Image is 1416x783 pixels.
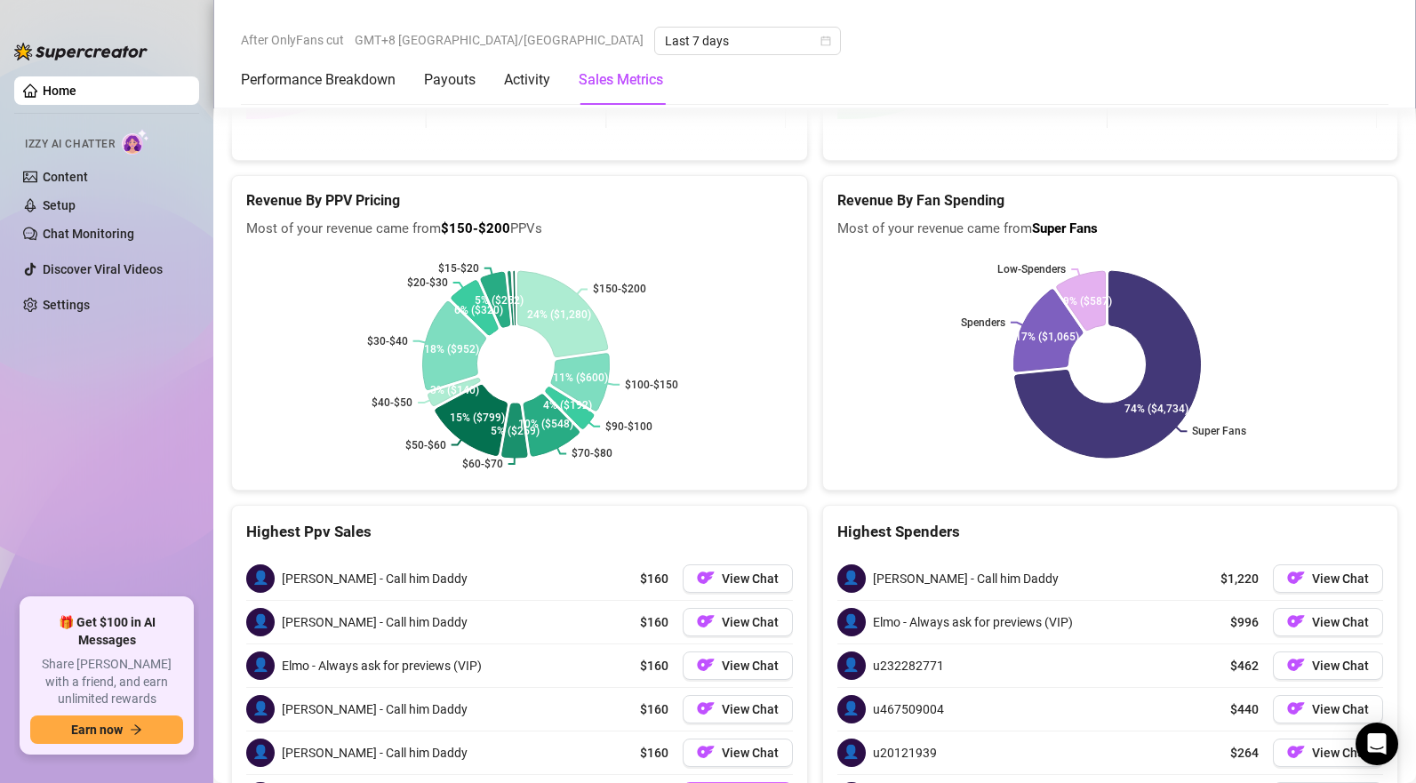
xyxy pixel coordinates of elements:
span: 👤 [246,651,275,680]
span: 👤 [246,739,275,767]
span: Last 7 days [665,28,830,54]
span: GMT+8 [GEOGRAPHIC_DATA]/[GEOGRAPHIC_DATA] [355,27,644,53]
span: 👤 [837,564,866,593]
text: Spenders [960,316,1004,329]
a: Home [43,84,76,98]
span: 👤 [246,695,275,723]
span: 👤 [246,608,275,636]
span: View Chat [1312,659,1369,673]
span: arrow-right [130,723,142,736]
span: 👤 [246,564,275,593]
a: Settings [43,298,90,312]
text: $100-$150 [625,379,678,391]
span: u467509004 [873,699,944,719]
text: $40-$50 [372,396,412,409]
span: View Chat [722,659,779,673]
span: $440 [1230,699,1259,719]
span: Elmo - Always ask for previews (VIP) [282,656,482,675]
img: OF [697,612,715,630]
span: Izzy AI Chatter [25,136,115,153]
text: $15-$20 [438,262,479,275]
img: AI Chatter [122,129,149,155]
span: 👤 [837,651,866,680]
span: [PERSON_NAME] - Call him Daddy [282,612,468,632]
h5: Revenue By Fan Spending [837,190,1384,212]
div: Performance Breakdown [241,69,396,91]
text: $90-$100 [605,420,652,433]
span: [PERSON_NAME] - Call him Daddy [282,699,468,719]
span: 👤 [837,608,866,636]
button: OFView Chat [1273,695,1383,723]
span: [PERSON_NAME] - Call him Daddy [282,743,468,763]
a: Setup [43,198,76,212]
button: Earn nowarrow-right [30,715,183,744]
span: [PERSON_NAME] - Call him Daddy [873,569,1059,588]
img: OF [697,656,715,674]
span: 👤 [837,695,866,723]
a: Chat Monitoring [43,227,134,241]
a: OFView Chat [683,608,793,636]
span: Earn now [71,723,123,737]
span: $160 [640,612,668,632]
img: OF [697,569,715,587]
a: OFView Chat [1273,608,1383,636]
span: View Chat [1312,702,1369,716]
span: $1,220 [1220,569,1259,588]
text: $60-$70 [462,458,503,470]
span: calendar [820,36,831,46]
span: $462 [1230,656,1259,675]
b: Super Fans [1032,220,1098,236]
span: $996 [1230,612,1259,632]
img: OF [1287,743,1305,761]
span: [PERSON_NAME] - Call him Daddy [282,569,468,588]
span: Most of your revenue came from [837,219,1384,240]
span: u232282771 [873,656,944,675]
button: OFView Chat [1273,739,1383,767]
button: OFView Chat [683,695,793,723]
div: Payouts [424,69,476,91]
span: View Chat [1312,746,1369,760]
span: Most of your revenue came from PPVs [246,219,793,240]
button: OFView Chat [683,564,793,593]
button: OFView Chat [1273,564,1383,593]
text: $20-$30 [407,276,448,289]
span: View Chat [722,615,779,629]
text: Super Fans [1192,425,1246,437]
img: OF [1287,569,1305,587]
text: $50-$60 [405,438,446,451]
span: 🎁 Get $100 in AI Messages [30,614,183,649]
text: $150-$200 [593,283,646,295]
div: Highest Spenders [837,520,1384,544]
span: 👤 [837,739,866,767]
span: $160 [640,569,668,588]
span: $160 [640,743,668,763]
h5: Revenue By PPV Pricing [246,190,793,212]
button: OFView Chat [683,651,793,680]
a: Content [43,170,88,184]
span: $160 [640,699,668,719]
img: logo-BBDzfeDw.svg [14,43,148,60]
button: OFView Chat [683,739,793,767]
span: Elmo - Always ask for previews (VIP) [873,612,1073,632]
span: View Chat [722,702,779,716]
span: View Chat [1312,615,1369,629]
span: View Chat [722,571,779,586]
img: OF [697,699,715,717]
div: Activity [504,69,550,91]
div: Open Intercom Messenger [1356,723,1398,765]
img: OF [1287,656,1305,674]
text: Low-Spenders [997,263,1066,276]
span: $160 [640,656,668,675]
img: OF [1287,699,1305,717]
span: After OnlyFans cut [241,27,344,53]
img: OF [1287,612,1305,630]
button: OFView Chat [1273,651,1383,680]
